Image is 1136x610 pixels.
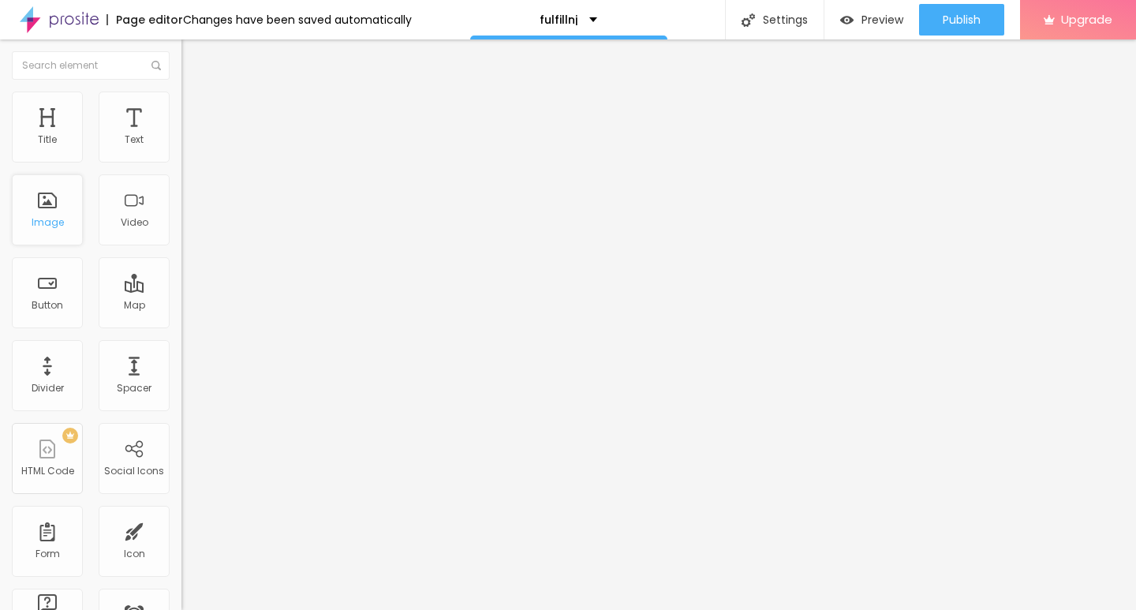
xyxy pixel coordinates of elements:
div: Icon [124,548,145,559]
p: fulfillnj [540,14,577,25]
div: Changes have been saved automatically [183,14,412,25]
div: Page editor [106,14,183,25]
div: Button [32,300,63,311]
span: Publish [943,13,981,26]
input: Search element [12,51,170,80]
button: Publish [919,4,1004,36]
button: Preview [824,4,919,36]
div: Divider [32,383,64,394]
div: Social Icons [104,466,164,477]
img: view-1.svg [840,13,854,27]
div: HTML Code [21,466,74,477]
div: Title [38,134,57,145]
div: Video [121,217,148,228]
div: Form [35,548,60,559]
span: Upgrade [1061,13,1112,26]
img: Icone [742,13,755,27]
div: Text [125,134,144,145]
div: Spacer [117,383,151,394]
img: Icone [151,61,161,70]
div: Image [32,217,64,228]
div: Map [124,300,145,311]
span: Preview [861,13,903,26]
